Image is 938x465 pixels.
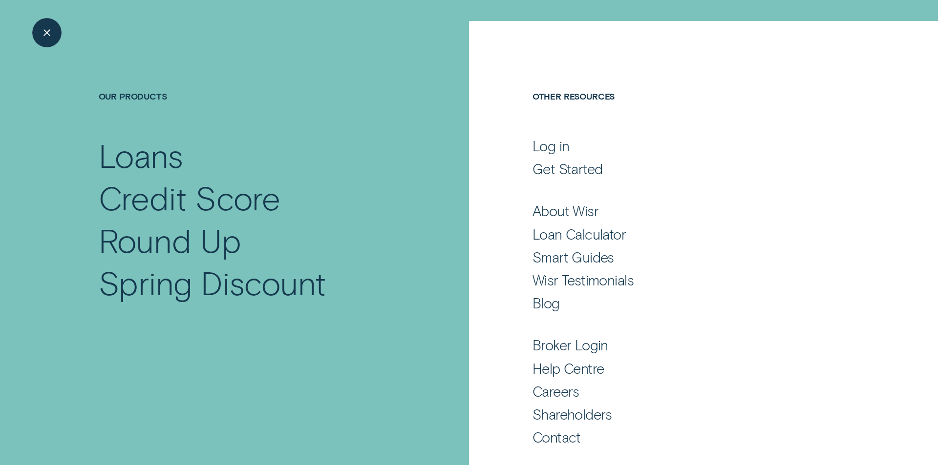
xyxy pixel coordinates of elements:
[533,336,839,354] a: Broker Login
[99,262,326,304] div: Spring Discount
[533,405,612,423] div: Shareholders
[99,262,401,304] a: Spring Discount
[99,134,183,177] div: Loans
[32,18,62,47] button: Close Menu
[533,202,598,220] div: About Wisr
[99,134,401,177] a: Loans
[533,360,604,377] div: Help Centre
[533,202,839,220] a: About Wisr
[533,91,839,135] h4: Other Resources
[99,219,401,262] a: Round Up
[99,219,241,262] div: Round Up
[533,248,839,266] a: Smart Guides
[99,177,281,219] div: Credit Score
[533,428,839,446] a: Contact
[533,383,839,400] a: Careers
[533,294,560,312] div: Blog
[533,405,839,423] a: Shareholders
[533,225,839,243] a: Loan Calculator
[533,383,579,400] div: Careers
[533,271,839,289] a: Wisr Testimonials
[533,137,570,155] div: Log in
[533,137,839,155] a: Log in
[533,160,839,178] a: Get Started
[533,271,634,289] div: Wisr Testimonials
[533,360,839,377] a: Help Centre
[533,336,608,354] div: Broker Login
[99,177,401,219] a: Credit Score
[99,91,401,135] h4: Our Products
[533,428,581,446] div: Contact
[533,225,626,243] div: Loan Calculator
[533,160,603,178] div: Get Started
[533,294,839,312] a: Blog
[533,248,614,266] div: Smart Guides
